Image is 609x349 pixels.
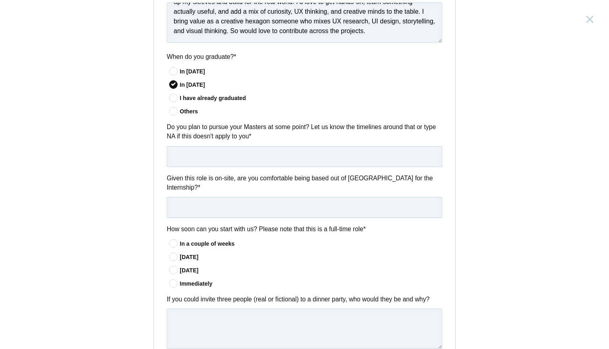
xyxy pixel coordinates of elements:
[180,107,442,116] div: Others
[167,173,442,192] label: Given this role is on-site, are you comfortable being based out of [GEOGRAPHIC_DATA] for the Inte...
[180,240,442,248] div: In a couple of weeks
[167,122,442,141] label: Do you plan to pursue your Masters at some point? Let us know the timelines around that or type N...
[167,52,442,61] label: When do you graduate?
[180,81,442,89] div: In [DATE]
[180,67,442,76] div: In [DATE]
[167,224,442,234] label: How soon can you start with us? Please note that this is a full-time role
[180,266,442,275] div: [DATE]
[167,295,442,304] label: If you could invite three people (real or fictional) to a dinner party, who would they be and why?
[180,94,442,102] div: I have already graduated
[180,280,442,288] div: Immediately
[180,253,442,261] div: [DATE]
